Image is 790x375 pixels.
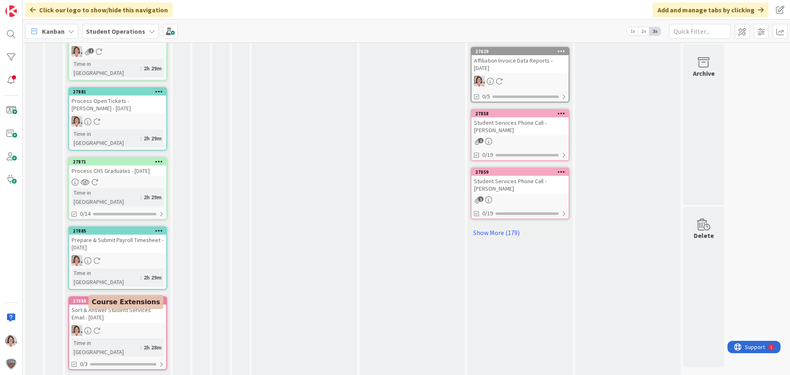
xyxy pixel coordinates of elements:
div: 27888 [69,297,166,305]
a: 27629Affiliation Invoice Data Reports - [DATE]EW0/5 [471,47,569,102]
div: 27881 [69,88,166,95]
span: : [140,343,142,352]
div: 27871 [73,159,166,165]
input: Quick Filter... [669,24,731,39]
div: 27859Student Services Phone Call - [PERSON_NAME] [472,168,569,194]
img: EW [72,46,82,57]
div: 27888 [73,298,166,304]
div: EW [69,46,166,57]
span: : [140,134,142,143]
div: Student Services Phone Call - [PERSON_NAME] [472,176,569,194]
div: 2h 29m [142,193,164,202]
div: 27871 [69,158,166,165]
div: 27858Student Services Phone Call - [PERSON_NAME] [472,110,569,135]
div: Time in [GEOGRAPHIC_DATA] [72,188,140,206]
img: EW [474,76,485,86]
h5: Course Extensions [92,298,160,306]
div: Time in [GEOGRAPHIC_DATA] [72,338,140,356]
div: Process Open Tickets - [PERSON_NAME] - [DATE] [69,95,166,114]
div: 27858 [472,110,569,117]
div: 27859 [472,168,569,176]
span: 0/3 [80,360,88,368]
img: EW [72,116,82,127]
span: 0/19 [482,151,493,159]
div: Time in [GEOGRAPHIC_DATA] [72,59,140,77]
div: 27859 [475,169,569,175]
div: Delete [694,231,714,240]
div: 27881 [73,89,166,95]
div: Prepare & Submit Payroll Timesheet - [DATE] [69,235,166,253]
div: 27888Sort & Answer Student Services Email - [DATE] [69,297,166,323]
span: : [140,193,142,202]
div: Student Services Phone Call - [PERSON_NAME] [472,117,569,135]
span: 0/5 [482,92,490,101]
div: EW [69,255,166,266]
div: Affiliation Invoice Data Reports - [DATE] [472,55,569,73]
span: 3x [649,27,660,35]
div: 27885 [73,228,166,234]
b: Student Operations [86,27,145,35]
span: Kanban [42,26,65,36]
a: 27885Prepare & Submit Payroll Timesheet - [DATE]EWTime in [GEOGRAPHIC_DATA]:2h 29m [68,226,167,290]
div: 27629Affiliation Invoice Data Reports - [DATE] [472,48,569,73]
div: 27871Process CHS Graduates - [DATE] [69,158,166,176]
a: Show More (179) [471,226,569,239]
span: 0/14 [80,210,91,218]
div: Sort & Answer Student Services Email - [DATE] [69,305,166,323]
span: 1x [627,27,638,35]
div: Click our logo to show/hide this navigation [25,2,173,17]
img: EW [72,255,82,266]
div: Time in [GEOGRAPHIC_DATA] [72,268,140,286]
div: EW [69,325,166,336]
div: 27629 [472,48,569,55]
div: 27881Process Open Tickets - [PERSON_NAME] - [DATE] [69,88,166,114]
a: 27858Student Services Phone Call - [PERSON_NAME]0/19 [471,109,569,161]
div: EW [472,76,569,86]
a: Process Pending Change of Status Forms & Requests - [DATE]EWTime in [GEOGRAPHIC_DATA]:2h 29m [68,17,167,81]
span: : [140,64,142,73]
div: Process CHS Graduates - [DATE] [69,165,166,176]
div: 27885Prepare & Submit Payroll Timesheet - [DATE] [69,227,166,253]
img: Visit kanbanzone.com [5,5,17,17]
span: 2x [638,27,649,35]
div: Archive [693,68,715,78]
a: 27881Process Open Tickets - [PERSON_NAME] - [DATE]EWTime in [GEOGRAPHIC_DATA]:2h 29m [68,87,167,151]
span: 1 [478,196,483,202]
div: 2h 28m [142,343,164,352]
span: 1 [478,138,483,143]
img: avatar [5,358,17,370]
img: EW [5,335,17,347]
a: 27871Process CHS Graduates - [DATE]Time in [GEOGRAPHIC_DATA]:2h 29m0/14 [68,157,167,220]
div: 27858 [475,111,569,116]
span: : [140,273,142,282]
div: 2h 29m [142,134,164,143]
div: 2h 29m [142,273,164,282]
a: 27859Student Services Phone Call - [PERSON_NAME]0/19 [471,168,569,219]
span: Support [17,1,37,11]
div: 2h 29m [142,64,164,73]
div: Time in [GEOGRAPHIC_DATA] [72,129,140,147]
div: Add and manage tabs by clicking [653,2,769,17]
div: 27629 [475,49,569,54]
span: 0/19 [482,209,493,218]
div: EW [69,116,166,127]
div: 27885 [69,227,166,235]
span: 1 [88,48,94,54]
img: EW [72,325,82,336]
div: 1 [43,3,45,10]
a: 27888Sort & Answer Student Services Email - [DATE]EWTime in [GEOGRAPHIC_DATA]:2h 28m0/3 [68,296,167,370]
